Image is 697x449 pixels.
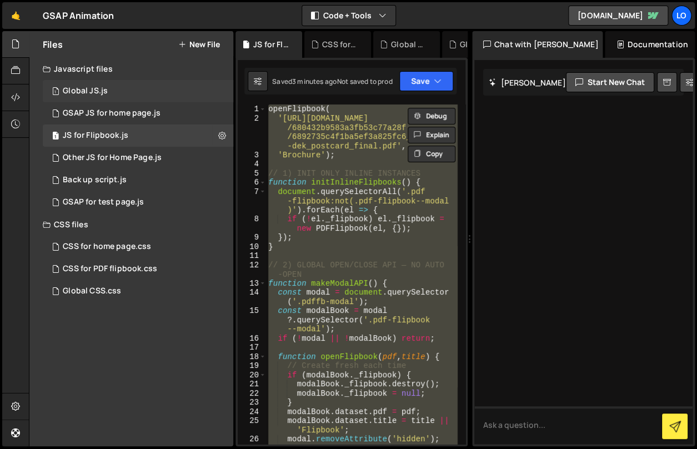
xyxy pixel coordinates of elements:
div: 15193/42751.css [43,280,237,302]
span: 1 [52,132,59,141]
div: 15193/41262.js [43,80,237,102]
div: Global CSS.css [63,286,121,296]
div: Not saved to prod [337,77,393,86]
div: CSS for PDF flipbook.css [322,39,358,50]
div: JS for Flipbook.js [253,39,289,50]
div: 15193/39988.js [43,191,237,213]
div: 15193/40903.js [43,147,237,169]
div: 3 [238,151,266,160]
a: Lo [671,6,691,26]
button: New File [178,40,220,49]
div: 17 [238,343,266,352]
div: 25 [238,416,266,435]
div: CSS for PDF flipbook.css [63,264,157,274]
div: 15193/39857.js [43,102,237,124]
div: Global JS.js [63,86,108,96]
div: 15193/44595.css [43,258,237,280]
div: 2 [238,114,266,151]
div: 13 [238,279,266,288]
div: Global JS.js [460,39,495,50]
button: Save [399,71,453,91]
div: Back up script.js [63,175,127,185]
h2: Files [43,38,63,51]
div: GSAP JS for home page.js [63,108,161,118]
div: 26 [238,435,266,444]
h2: [PERSON_NAME] [489,77,566,88]
a: [DOMAIN_NAME] [568,6,668,26]
div: 19 [238,361,266,371]
div: 18 [238,352,266,362]
div: CSS for home page.css [63,242,151,252]
div: Documentation [605,31,695,58]
div: 12 [238,261,266,279]
div: 11 [238,251,266,261]
div: Javascript files [29,58,233,80]
div: GSAP for test page.js [63,197,144,207]
div: 8 [238,214,266,233]
div: Chat with [PERSON_NAME] [472,31,603,58]
div: 6 [238,178,266,187]
button: Start new chat [566,72,654,92]
div: 1 [238,104,266,114]
button: Debug [408,108,455,124]
div: 20 [238,371,266,380]
div: 15193/39856.js [43,169,237,191]
div: Saved [272,77,337,86]
div: 16 [238,334,266,343]
div: 21 [238,380,266,389]
div: 15193/40405.css [43,236,237,258]
div: 9 [238,233,266,242]
a: 🤙 [2,2,29,29]
div: CSS files [29,213,233,236]
div: 10 [238,242,266,252]
div: 15 [238,306,266,334]
button: Code + Tools [302,6,395,26]
div: 5 [238,169,266,178]
div: 14 [238,288,266,306]
button: Copy [408,146,455,162]
button: Explain [408,127,455,143]
div: JS for Flipbook.js [63,131,128,141]
div: Other JS for Home Page.js [63,153,162,163]
div: 23 [238,398,266,407]
div: 4 [238,159,266,169]
div: GSAP Animation [43,9,114,22]
div: 24 [238,407,266,417]
div: 15193/44596.js [43,124,233,147]
div: 7 [238,187,266,215]
div: 3 minutes ago [292,77,337,86]
div: 22 [238,389,266,398]
span: 1 [52,88,59,97]
div: Global CSS.css [391,39,427,50]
